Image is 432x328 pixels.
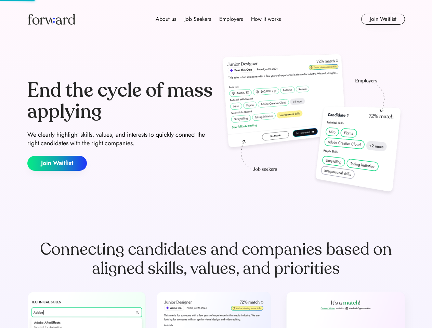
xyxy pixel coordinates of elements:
div: Employers [219,15,243,23]
div: We clearly highlight skills, values, and interests to quickly connect the right candidates with t... [27,131,213,148]
button: Join Waitlist [361,14,405,25]
img: Forward logo [27,14,75,25]
div: Job Seekers [184,15,211,23]
img: hero-image.png [219,52,405,199]
button: Join Waitlist [27,156,87,171]
div: End the cycle of mass applying [27,80,213,122]
div: Connecting candidates and companies based on aligned skills, values, and priorities [27,240,405,278]
div: How it works [251,15,281,23]
div: About us [156,15,176,23]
